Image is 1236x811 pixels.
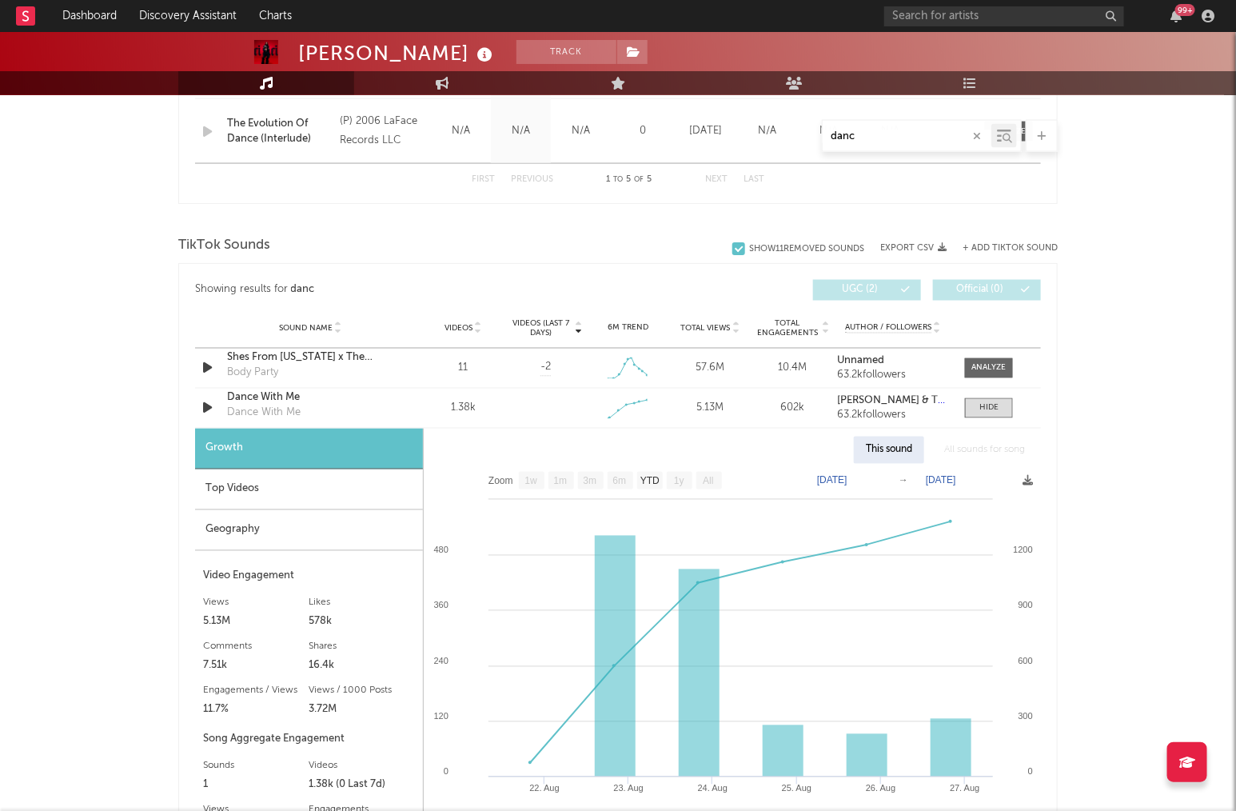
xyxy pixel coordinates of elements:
a: Unnamed [838,356,949,367]
div: This sound [854,437,924,464]
div: 1 5 5 [585,170,673,190]
div: 57.6M [673,361,748,377]
text: 120 [434,712,449,721]
button: Official(0) [933,280,1041,301]
span: UGC ( 2 ) [823,286,897,295]
text: 360 [434,601,449,610]
div: [PERSON_NAME] [298,40,496,66]
div: Video Engagement [203,567,415,586]
text: → [899,475,908,486]
a: The Evolution Of Dance (Interlude) [227,116,332,147]
div: 99 + [1175,4,1195,16]
strong: [PERSON_NAME] & Tyga [838,396,956,406]
a: Shes From [US_STATE] x The [PERSON_NAME] Dance [227,350,394,366]
div: Likes [309,593,416,613]
span: -2 [540,360,551,376]
div: 5.13M [673,401,748,417]
button: Previous [511,175,553,184]
div: 63.2k followers [838,410,949,421]
div: 63.2k followers [838,370,949,382]
span: Videos (last 7 days) [508,319,573,338]
button: Next [705,175,728,184]
div: 6M Trend [591,322,665,334]
div: Growth [195,429,423,469]
button: Track [516,40,616,64]
div: 602k [756,401,830,417]
span: to [614,176,624,183]
div: 5.13M [203,613,309,632]
text: 600 [1019,657,1033,666]
text: 1w [525,476,538,487]
button: + Add TikTok Sound [947,244,1058,253]
div: Showing results for [195,280,618,301]
div: Views / 1000 Posts [309,681,416,701]
div: Engagements / Views [203,681,309,701]
text: 26. Aug [866,784,895,793]
span: Official ( 0 ) [943,286,1017,295]
span: Author / Followers [845,323,931,334]
button: Export CSV [880,243,947,253]
div: Show 11 Removed Sounds [749,244,864,254]
div: 10.4M [756,361,830,377]
a: [PERSON_NAME] & Tyga [838,396,949,407]
div: 16.4k [309,657,416,676]
text: All [703,476,713,487]
text: Zoom [488,476,513,487]
text: 0 [444,767,449,777]
div: All sounds for song [932,437,1037,464]
span: Total Engagements [756,319,820,338]
div: 7.51k [203,657,309,676]
button: Last [744,175,764,184]
text: 900 [1019,601,1033,610]
div: Dance With Me [227,405,301,421]
div: danc [291,281,315,300]
text: 1m [554,476,568,487]
div: (P) 2006 LaFace Records LLC [340,112,427,150]
text: [DATE] [817,475,847,486]
a: Dance With Me [227,390,394,406]
text: 24. Aug [698,784,728,793]
button: First [472,175,495,184]
span: of [635,176,644,183]
text: 480 [434,545,449,555]
input: Search for artists [884,6,1124,26]
text: 25. Aug [782,784,811,793]
text: 23. Aug [614,784,644,793]
div: 11.7% [203,701,309,720]
div: 1.38k (0 Last 7d) [309,776,416,795]
text: 0 [1028,767,1033,777]
text: 6m [613,476,627,487]
span: Sound Name [279,324,333,334]
button: UGC(2) [813,280,921,301]
div: Sounds [203,757,309,776]
div: Top Videos [195,469,423,510]
span: TikTok Sounds [178,236,270,255]
div: Shares [309,637,416,657]
span: Videos [445,324,472,334]
text: 300 [1019,712,1033,721]
span: Total Views [680,324,731,334]
text: [DATE] [926,475,956,486]
div: 1.38k [426,401,500,417]
div: 11 [426,361,500,377]
text: YTD [640,476,660,487]
div: 578k [309,613,416,632]
text: 1200 [1014,545,1033,555]
text: 27. Aug [950,784,979,793]
div: Videos [309,757,416,776]
div: Views [203,593,309,613]
text: 240 [434,657,449,666]
button: + Add TikTok Sound [963,244,1058,253]
div: Geography [195,510,423,551]
div: 3.72M [309,701,416,720]
div: Body Party [227,366,278,382]
text: 1y [674,476,684,487]
text: 3m [584,476,597,487]
div: Song Aggregate Engagement [203,730,415,749]
div: 1 [203,776,309,795]
strong: Unnamed [838,356,885,366]
input: Search by song name or URL [823,130,991,143]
